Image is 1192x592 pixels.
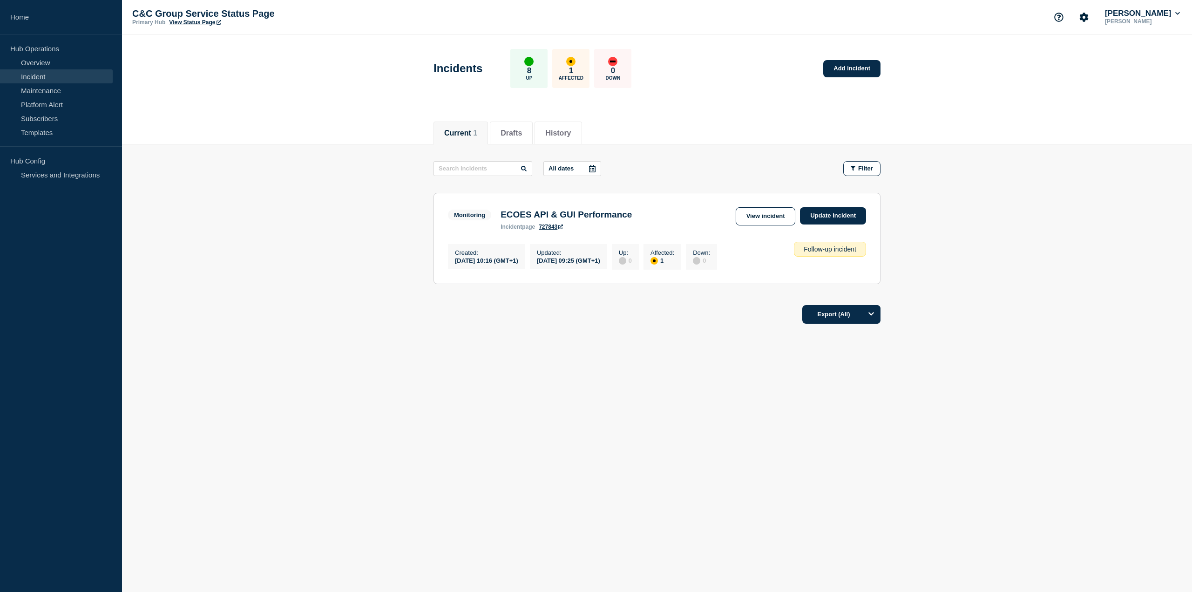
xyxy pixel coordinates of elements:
[537,256,600,264] div: [DATE] 09:25 (GMT+1)
[802,305,880,324] button: Export (All)
[545,129,571,137] button: History
[608,57,617,66] div: down
[619,249,632,256] p: Up :
[132,8,318,19] p: C&C Group Service Status Page
[549,165,574,172] p: All dates
[559,75,583,81] p: Affected
[858,165,873,172] span: Filter
[1049,7,1069,27] button: Support
[433,62,482,75] h1: Incidents
[1103,18,1182,25] p: [PERSON_NAME]
[444,129,477,137] button: Current 1
[455,256,518,264] div: [DATE] 10:16 (GMT+1)
[501,224,535,230] p: page
[650,257,658,265] div: affected
[501,224,522,230] span: incident
[526,75,532,81] p: Up
[619,257,626,265] div: disabled
[611,66,615,75] p: 0
[433,161,532,176] input: Search incidents
[566,57,576,66] div: affected
[693,256,710,265] div: 0
[693,249,710,256] p: Down :
[543,161,601,176] button: All dates
[169,19,221,26] a: View Status Page
[448,210,491,220] span: Monitoring
[524,57,534,66] div: up
[132,19,165,26] p: Primary Hub
[650,256,674,265] div: 1
[501,210,632,220] h3: ECOES API & GUI Performance
[693,257,700,265] div: disabled
[800,207,866,225] a: Update incident
[473,129,477,137] span: 1
[539,224,563,230] a: 727843
[527,66,531,75] p: 8
[1074,7,1094,27] button: Account settings
[823,60,880,77] a: Add incident
[455,249,518,256] p: Created :
[843,161,880,176] button: Filter
[537,249,600,256] p: Updated :
[794,242,866,257] div: Follow-up incident
[606,75,621,81] p: Down
[619,256,632,265] div: 0
[736,207,796,225] a: View incident
[1103,9,1182,18] button: [PERSON_NAME]
[862,305,880,324] button: Options
[650,249,674,256] p: Affected :
[569,66,573,75] p: 1
[501,129,522,137] button: Drafts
